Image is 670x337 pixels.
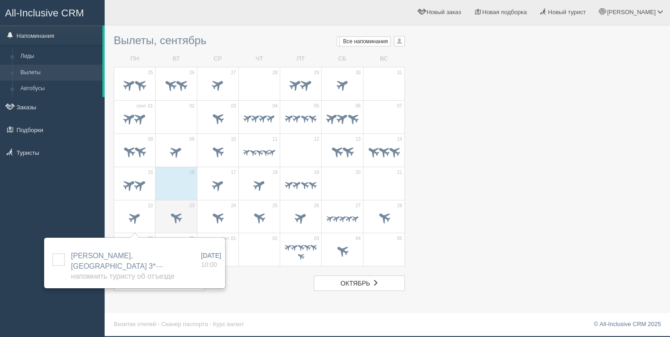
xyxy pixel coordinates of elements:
span: 26 [189,70,194,76]
span: 09 [189,136,194,143]
td: ЧТ [238,51,280,67]
span: Новая подборка [482,9,527,15]
span: октябрь [340,280,370,287]
a: [PERSON_NAME], [GEOGRAPHIC_DATA] 3*— Напомнить туристу об отъезде [71,252,174,281]
span: 11 [272,136,277,143]
span: [PERSON_NAME] [607,9,655,15]
span: 02 [272,235,277,242]
span: 20 [356,169,361,176]
a: Курс валют [213,321,244,327]
span: окт. 01 [222,235,236,242]
span: 29 [314,70,319,76]
a: Лиды [16,48,102,65]
td: ПТ [280,51,322,67]
span: 18 [272,169,277,176]
span: · [210,321,212,327]
span: 17 [231,169,236,176]
span: [PERSON_NAME], [GEOGRAPHIC_DATA] 3* [71,252,174,281]
td: СБ [322,51,363,67]
span: 15 [148,169,153,176]
a: Автобусы [16,81,102,97]
td: ПН [114,51,156,67]
span: 31 [397,70,402,76]
h3: Вылеты, сентябрь [114,35,405,46]
span: 27 [231,70,236,76]
a: октябрь [314,276,405,291]
span: 10 [231,136,236,143]
a: Визитки отелей [114,321,156,327]
span: сент. 01 [136,103,153,109]
span: 30 [189,235,194,242]
span: · [158,321,160,327]
span: 08 [148,136,153,143]
span: 06 [356,103,361,109]
span: 25 [272,203,277,209]
span: 04 [272,103,277,109]
span: 12 [314,136,319,143]
span: Новый заказ [427,9,461,15]
span: 10:00 [201,261,217,268]
span: 24 [231,203,236,209]
a: Сканер паспорта [161,321,208,327]
td: СР [197,51,238,67]
span: 14 [397,136,402,143]
span: 02 [189,103,194,109]
span: [DATE] [201,252,221,259]
span: 28 [272,70,277,76]
a: Вылеты [16,65,102,81]
td: ВС [363,51,404,67]
span: 26 [314,203,319,209]
span: 19 [314,169,319,176]
span: 22 [148,203,153,209]
td: ВТ [156,51,197,67]
span: Новый турист [548,9,586,15]
span: 25 [148,70,153,76]
span: 21 [397,169,402,176]
span: 30 [356,70,361,76]
span: 16 [189,169,194,176]
span: All-Inclusive CRM [5,7,84,19]
span: 28 [397,203,402,209]
span: 13 [356,136,361,143]
span: 05 [397,235,402,242]
span: 03 [231,103,236,109]
span: Все напоминания [343,38,388,45]
a: [DATE] 10:00 [201,251,221,269]
span: 29 [148,235,153,242]
a: © All-Inclusive CRM 2025 [594,321,661,327]
span: 23 [189,203,194,209]
span: 04 [356,235,361,242]
span: 27 [356,203,361,209]
span: 05 [314,103,319,109]
span: 07 [397,103,402,109]
span: 03 [314,235,319,242]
